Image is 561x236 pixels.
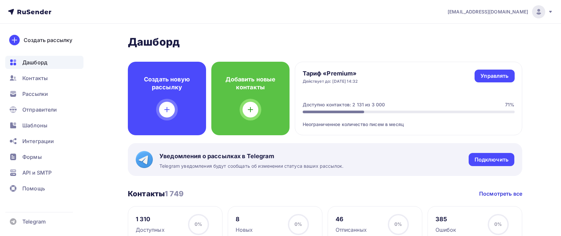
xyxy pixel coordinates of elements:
a: [EMAIL_ADDRESS][DOMAIN_NAME] [448,5,553,18]
span: Telegram [22,218,46,225]
h4: Добавить новые контакты [222,75,279,91]
span: 0% [294,221,302,227]
div: 8 [236,215,253,223]
h2: Дашборд [128,35,522,49]
span: Отправители [22,106,57,114]
span: [EMAIL_ADDRESS][DOMAIN_NAME] [448,9,528,15]
h4: Создать новую рассылку [138,75,196,91]
span: 0% [394,221,402,227]
a: Посмотреть все [479,190,522,198]
span: Помощь [22,184,45,192]
a: Шаблоны [5,119,83,132]
div: Управлять [480,72,508,80]
div: Подключить [475,156,508,163]
div: Отписанных [336,226,367,234]
span: API и SMTP [22,169,52,177]
div: 46 [336,215,367,223]
span: Интеграции [22,137,54,145]
div: Доступных [136,226,165,234]
span: Контакты [22,74,48,82]
span: Шаблоны [22,121,47,129]
span: 0% [494,221,502,227]
span: Дашборд [22,58,47,66]
span: 0% [195,221,202,227]
a: Дашборд [5,56,83,69]
span: Формы [22,153,42,161]
span: Уведомления о рассылках в Telegram [159,152,343,160]
div: Ошибок [435,226,456,234]
div: Создать рассылку [24,36,72,44]
div: Действует до: [DATE] 14:32 [303,79,358,84]
h3: Контакты [128,189,184,198]
div: Неограниченное количество писем в месяц [303,113,515,128]
span: Telegram уведомления будут сообщать об изменении статуса ваших рассылок. [159,163,343,169]
h4: Тариф «Premium» [303,70,358,77]
a: Рассылки [5,87,83,100]
div: 1 310 [136,215,165,223]
a: Контакты [5,72,83,85]
span: Рассылки [22,90,48,98]
div: Новых [236,226,253,234]
a: Формы [5,150,83,163]
div: 385 [435,215,456,223]
div: Доступно контактов: 2 131 из 3 000 [303,101,385,108]
a: Отправители [5,103,83,116]
span: 1 749 [165,189,184,198]
a: Управлять [475,70,514,82]
div: 71% [505,101,514,108]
